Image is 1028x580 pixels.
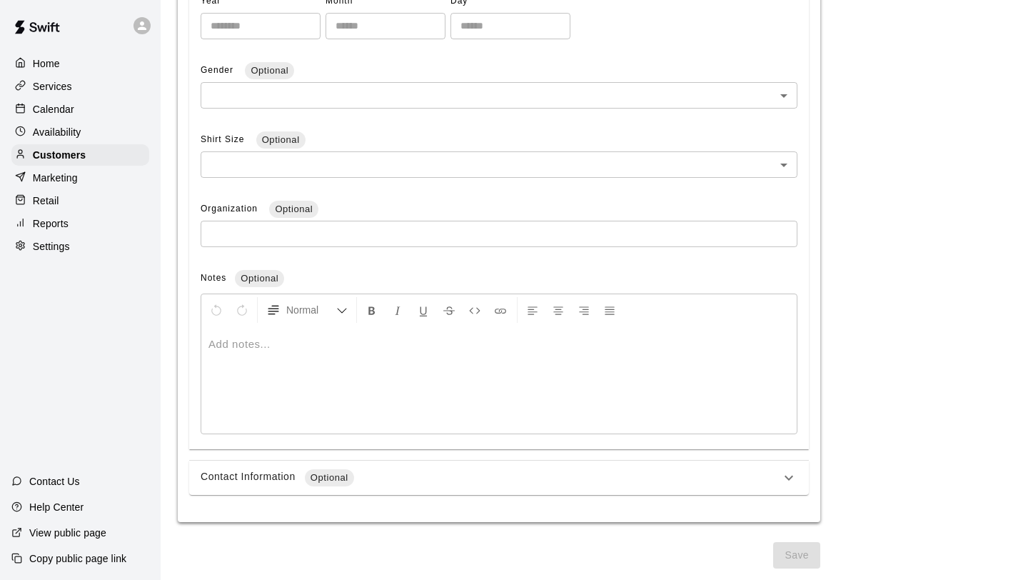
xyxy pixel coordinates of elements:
[245,64,294,78] span: Optional
[29,526,106,540] p: View public page
[385,297,410,323] button: Format Italics
[11,121,149,143] a: Availability
[11,53,149,74] a: Home
[201,204,261,214] span: Organization
[29,551,126,566] p: Copy public page link
[33,171,78,185] p: Marketing
[256,133,306,147] span: Optional
[572,297,596,323] button: Right Align
[235,271,284,286] span: Optional
[230,297,254,323] button: Redo
[269,202,318,216] span: Optional
[201,469,780,486] div: Contact Information
[189,461,809,495] div: Contact InformationOptional
[305,471,354,485] span: Optional
[261,297,353,323] button: Formatting Options
[33,56,60,71] p: Home
[33,194,59,208] p: Retail
[33,216,69,231] p: Reports
[286,303,336,317] span: Normal
[411,297,435,323] button: Format Underline
[488,297,513,323] button: Insert Link
[201,134,248,144] span: Shirt Size
[29,474,80,489] p: Contact Us
[520,297,545,323] button: Left Align
[11,236,149,257] a: Settings
[437,297,461,323] button: Format Strikethrough
[11,190,149,211] a: Retail
[204,297,228,323] button: Undo
[11,144,149,166] a: Customers
[11,76,149,97] a: Services
[33,148,86,162] p: Customers
[201,65,236,75] span: Gender
[11,213,149,234] a: Reports
[598,297,622,323] button: Justify Align
[463,297,487,323] button: Insert Code
[33,239,70,254] p: Settings
[33,125,81,139] p: Availability
[201,273,226,283] span: Notes
[360,297,384,323] button: Format Bold
[29,500,84,514] p: Help Center
[33,102,74,116] p: Calendar
[546,297,570,323] button: Center Align
[11,167,149,189] a: Marketing
[33,79,72,94] p: Services
[11,99,149,120] a: Calendar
